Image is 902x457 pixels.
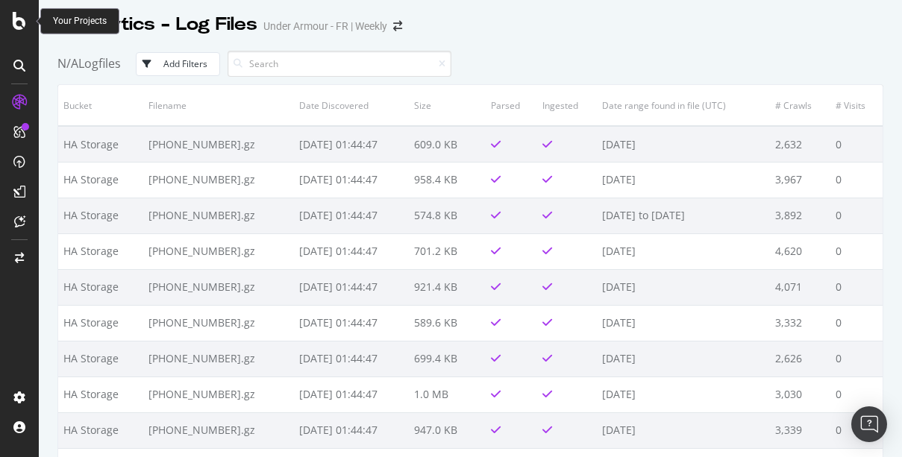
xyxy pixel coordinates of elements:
input: Search [228,51,451,77]
th: # Crawls [770,85,830,126]
td: 4,620 [770,233,830,269]
td: [PHONE_NUMBER].gz [143,341,295,376]
td: HA Storage [58,198,143,233]
div: Your Projects [53,15,107,28]
td: 3,030 [770,376,830,412]
td: 699.4 KB [409,341,486,376]
td: 0 [830,412,883,448]
td: 589.6 KB [409,305,486,341]
td: [DATE] 01:44:47 [294,341,409,376]
td: [DATE] 01:44:47 [294,198,409,233]
th: Ingested [537,85,597,126]
div: Analytics - Log Files [69,12,257,37]
td: 0 [830,126,883,162]
td: 0 [830,162,883,198]
th: Size [409,85,486,126]
td: [PHONE_NUMBER].gz [143,269,295,305]
td: 701.2 KB [409,233,486,269]
td: [DATE] to [DATE] [597,198,770,233]
td: 2,626 [770,341,830,376]
td: HA Storage [58,269,143,305]
button: Add Filters [136,52,220,76]
td: [DATE] [597,233,770,269]
td: 574.8 KB [409,198,486,233]
td: [DATE] [597,376,770,412]
td: 0 [830,305,883,341]
td: [PHONE_NUMBER].gz [143,162,295,198]
td: HA Storage [58,305,143,341]
td: [DATE] [597,305,770,341]
td: 1.0 MB [409,376,486,412]
th: # Visits [830,85,883,126]
td: HA Storage [58,233,143,269]
td: [DATE] 01:44:47 [294,412,409,448]
td: [DATE] 01:44:47 [294,269,409,305]
td: [DATE] [597,341,770,376]
td: [DATE] 01:44:47 [294,233,409,269]
th: Date range found in file (UTC) [597,85,770,126]
td: [DATE] [597,269,770,305]
div: arrow-right-arrow-left [393,21,402,31]
td: HA Storage [58,412,143,448]
td: 3,332 [770,305,830,341]
th: Date Discovered [294,85,409,126]
td: [PHONE_NUMBER].gz [143,126,295,162]
div: Under Armour - FR | Weekly [263,19,387,34]
td: HA Storage [58,376,143,412]
td: 3,892 [770,198,830,233]
td: [PHONE_NUMBER].gz [143,198,295,233]
th: Parsed [486,85,536,126]
td: 947.0 KB [409,412,486,448]
th: Bucket [58,85,143,126]
td: [DATE] 01:44:47 [294,376,409,412]
td: [DATE] [597,126,770,162]
td: 0 [830,233,883,269]
td: [DATE] 01:44:47 [294,126,409,162]
td: [PHONE_NUMBER].gz [143,233,295,269]
td: 609.0 KB [409,126,486,162]
td: 958.4 KB [409,162,486,198]
td: [DATE] [597,412,770,448]
td: 4,071 [770,269,830,305]
td: HA Storage [58,162,143,198]
td: HA Storage [58,341,143,376]
td: 0 [830,376,883,412]
td: [DATE] [597,162,770,198]
span: Logfiles [78,55,121,72]
td: 0 [830,269,883,305]
td: 3,967 [770,162,830,198]
td: 921.4 KB [409,269,486,305]
td: 0 [830,198,883,233]
td: HA Storage [58,126,143,162]
th: Filename [143,85,295,126]
td: [DATE] 01:44:47 [294,162,409,198]
td: [PHONE_NUMBER].gz [143,412,295,448]
span: N/A [57,55,78,72]
td: 2,632 [770,126,830,162]
td: [PHONE_NUMBER].gz [143,376,295,412]
div: Open Intercom Messenger [851,406,887,442]
div: Add Filters [163,57,207,70]
td: 0 [830,341,883,376]
td: [PHONE_NUMBER].gz [143,305,295,341]
td: [DATE] 01:44:47 [294,305,409,341]
td: 3,339 [770,412,830,448]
